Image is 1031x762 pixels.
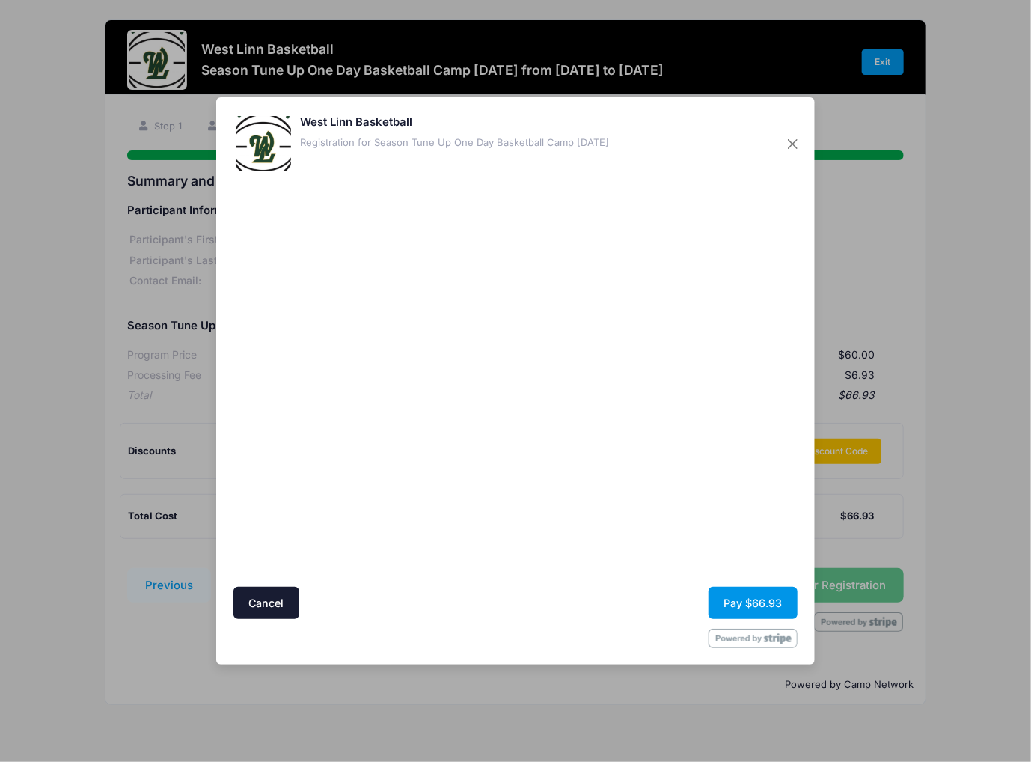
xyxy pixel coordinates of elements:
iframe: Google autocomplete suggestions dropdown list [230,346,512,349]
h5: West Linn Basketball [301,114,610,130]
button: Close [780,130,807,157]
button: Pay $66.93 [709,587,798,619]
button: Cancel [233,587,299,619]
iframe: Secure address input frame [230,181,512,582]
div: Registration for Season Tune Up One Day Basketball Camp [DATE] [301,135,610,150]
iframe: Secure payment input frame [520,181,801,412]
